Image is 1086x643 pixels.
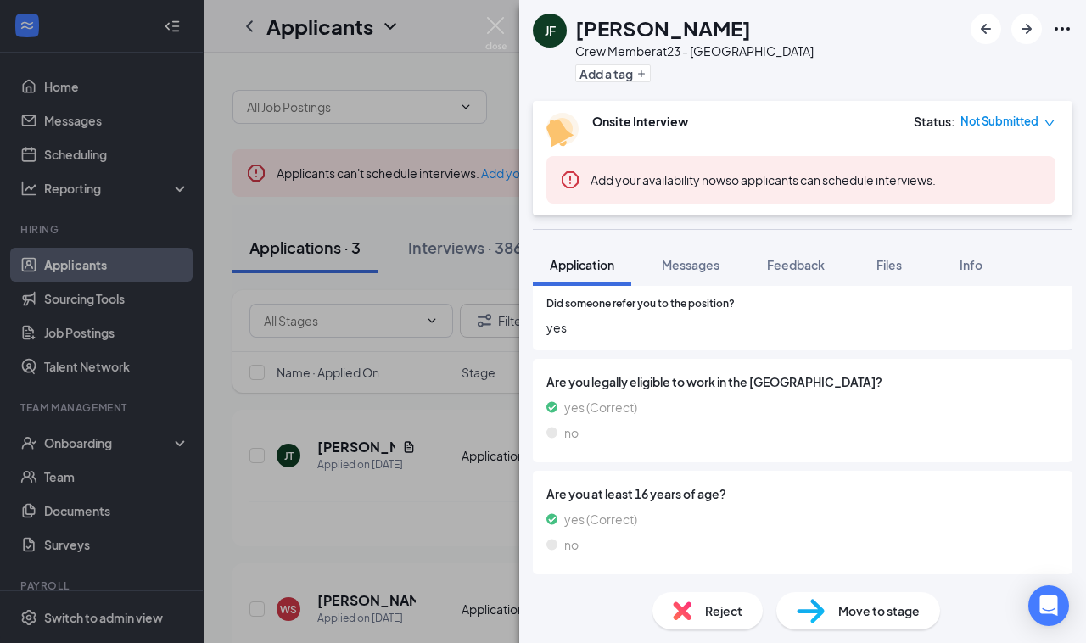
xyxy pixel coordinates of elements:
[564,398,637,417] span: yes (Correct)
[914,113,955,130] div: Status :
[546,372,1059,391] span: Are you legally eligible to work in the [GEOGRAPHIC_DATA]?
[591,171,725,188] button: Add your availability now
[960,257,982,272] span: Info
[575,14,751,42] h1: [PERSON_NAME]
[575,64,651,82] button: PlusAdd a tag
[550,257,614,272] span: Application
[546,318,1059,337] span: yes
[636,69,647,79] svg: Plus
[976,19,996,39] svg: ArrowLeftNew
[564,535,579,554] span: no
[838,601,920,620] span: Move to stage
[546,296,735,312] span: Did someone refer you to the position?
[971,14,1001,44] button: ArrowLeftNew
[1016,19,1037,39] svg: ArrowRight
[1044,117,1055,129] span: down
[575,42,814,59] div: Crew Member at 23 - [GEOGRAPHIC_DATA]
[705,601,742,620] span: Reject
[564,423,579,442] span: no
[767,257,825,272] span: Feedback
[545,22,556,39] div: JF
[592,114,688,129] b: Onsite Interview
[960,113,1038,130] span: Not Submitted
[560,170,580,190] svg: Error
[1028,585,1069,626] div: Open Intercom Messenger
[591,172,936,187] span: so applicants can schedule interviews.
[1011,14,1042,44] button: ArrowRight
[876,257,902,272] span: Files
[1052,19,1072,39] svg: Ellipses
[564,510,637,528] span: yes (Correct)
[546,484,1059,503] span: Are you at least 16 years of age?
[662,257,719,272] span: Messages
